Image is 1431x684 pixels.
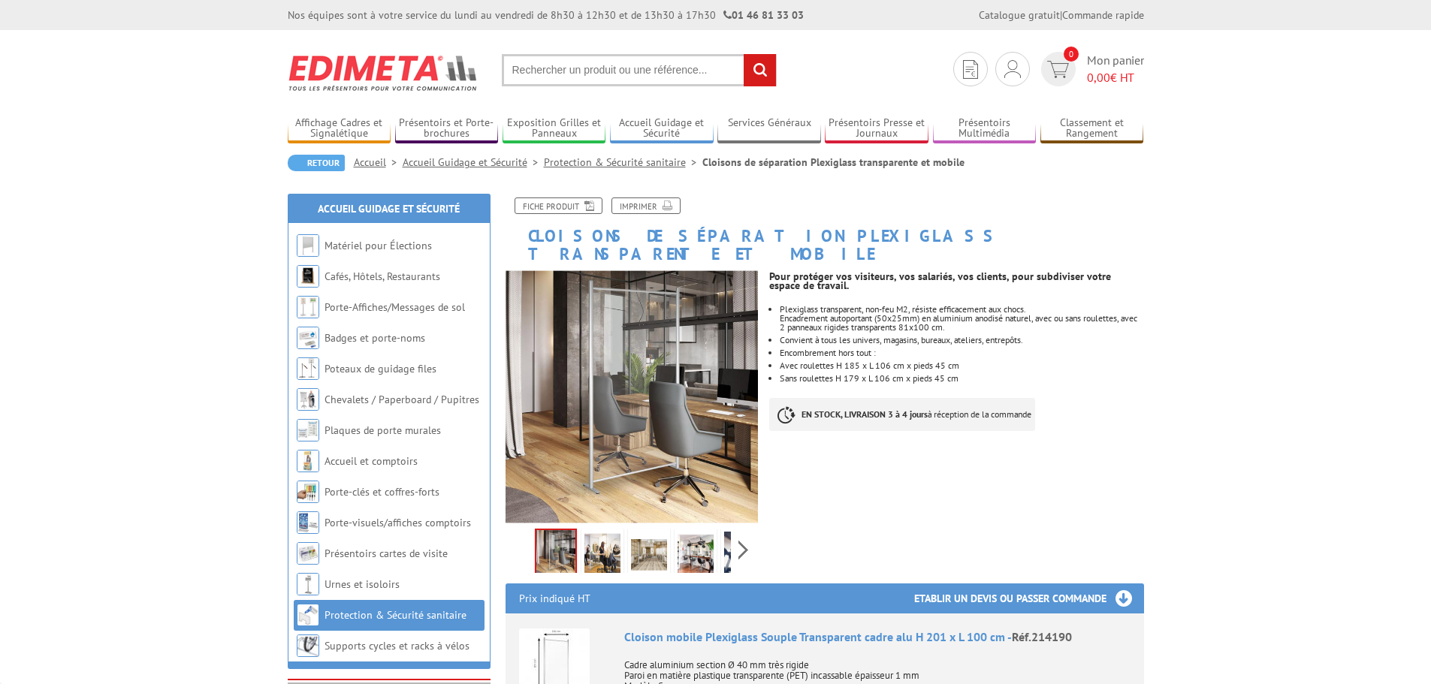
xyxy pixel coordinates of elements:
a: Présentoirs Multimédia [933,116,1037,141]
a: Accueil Guidage et Sécurité [403,155,544,169]
img: Edimeta [288,45,479,101]
span: € HT [1087,69,1144,86]
a: Badges et porte-noms [325,331,425,345]
img: devis rapide [963,60,978,79]
img: Matériel pour Élections [297,234,319,257]
img: mise_en_scene_open_space_bureau_214189.jpg [506,270,759,523]
a: Poteaux de guidage files [325,362,436,375]
input: Rechercher un produit ou une référence... [502,54,777,86]
h1: Cloisons de séparation Plexiglass transparente et mobile [494,197,1155,263]
a: Accueil Guidage et Sécurité [610,116,714,141]
img: Porte-visuels/affiches comptoirs [297,511,319,534]
a: Plaques de porte murales [325,423,441,437]
p: Prix indiqué HT [519,583,590,613]
a: Accueil Guidage et Sécurité [318,202,460,215]
img: 214190_cloisons_protection_transparentes.jpg [724,532,760,578]
img: Accueil et comptoirs [297,450,319,472]
a: Exposition Grilles et Panneaux [503,116,606,141]
a: Présentoirs et Porte-brochures [395,116,499,141]
a: Accueil [354,155,403,169]
a: Protection & Sécurité sanitaire [544,155,702,169]
a: Porte-Affiches/Messages de sol [325,300,465,314]
a: Retour [288,155,345,171]
a: Classement et Rangement [1040,116,1144,141]
li: Sans roulettes H 179 x L 106 cm x pieds 45 cm [780,374,1143,383]
a: Fiche produit [515,197,602,214]
img: Porte-Affiches/Messages de sol [297,296,319,318]
img: Badges et porte-noms [297,327,319,349]
li: Avec roulettes H 185 x L 106 cm x pieds 45 cm [780,361,1143,370]
h3: Etablir un devis ou passer commande [914,583,1144,613]
img: Supports cycles et racks à vélos [297,634,319,657]
a: Urnes et isoloirs [325,577,400,591]
span: Réf.214190 [1012,629,1072,644]
li: Encombrement hors tout : [780,348,1143,357]
span: 0 [1064,47,1079,62]
div: Nos équipes sont à votre service du lundi au vendredi de 8h30 à 12h30 et de 13h30 à 17h30 [288,8,804,23]
a: Présentoirs cartes de visite [325,547,448,560]
img: Chevalets / Paperboard / Pupitres [297,388,319,411]
div: Plexiglass transparent, non-feu M2, résiste efficacement aux chocs. [780,305,1143,314]
img: Porte-clés et coffres-forts [297,481,319,503]
a: Protection & Sécurité sanitaire [325,608,466,622]
a: Catalogue gratuit [979,8,1060,22]
span: Next [736,538,750,562]
p: Pour protéger vos visiteurs, vos salariés, vos clients, pour subdiviser votre espace de travail. [769,272,1143,290]
img: Urnes et isoloirs [297,573,319,595]
img: mise_en_scene_open_space_bureau_214189.jpg [536,530,575,577]
a: Présentoirs Presse et Journaux [825,116,928,141]
li: Convient à tous les univers, magasins, bureaux, ateliers, entrepôts. [780,336,1143,345]
a: Matériel pour Élections [325,239,432,252]
div: Encadrement autoportant (50x25mm) en aluminium anodisé naturel, avec ou sans roulettes, avec 2 pa... [780,314,1143,332]
img: devis rapide [1004,60,1021,78]
img: Plaques de porte murales [297,419,319,441]
div: | [979,8,1144,23]
img: Protection & Sécurité sanitaire [297,604,319,626]
strong: 01 46 81 33 03 [723,8,804,22]
input: rechercher [744,54,776,86]
p: à réception de la commande [769,398,1035,431]
a: Commande rapide [1062,8,1144,22]
span: 0,00 [1087,70,1110,85]
a: Services Généraux [717,116,821,141]
img: Présentoirs cartes de visite [297,542,319,565]
img: Poteaux de guidage files [297,357,319,380]
img: Cafés, Hôtels, Restaurants [297,265,319,288]
li: Cloisons de séparation Plexiglass transparente et mobile [702,155,965,170]
a: Cafés, Hôtels, Restaurants [325,270,440,283]
a: Porte-clés et coffres-forts [325,485,439,499]
strong: EN STOCK, LIVRAISON 3 à 4 jours [802,408,928,420]
a: Accueil et comptoirs [325,454,418,468]
a: Affichage Cadres et Signalétique [288,116,391,141]
a: Porte-visuels/affiches comptoirs [325,516,471,529]
a: devis rapide 0 Mon panier 0,00€ HT [1037,52,1144,86]
img: mise_en_scene_salons_de_coiffeur_214189.jpg [584,532,620,578]
img: devis rapide [1047,61,1069,78]
a: Imprimer [611,197,681,214]
img: mise_en_scene_restaurant_214189.jpg [631,532,667,578]
a: Supports cycles et racks à vélos [325,639,469,652]
span: Mon panier [1087,52,1144,86]
a: Chevalets / Paperboard / Pupitres [325,393,479,406]
img: mise_en_scene_salons_de_coiffure_214189_2.jpg [678,532,714,578]
div: Cloison mobile Plexiglass Souple Transparent cadre alu H 201 x L 100 cm - [624,628,1131,646]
